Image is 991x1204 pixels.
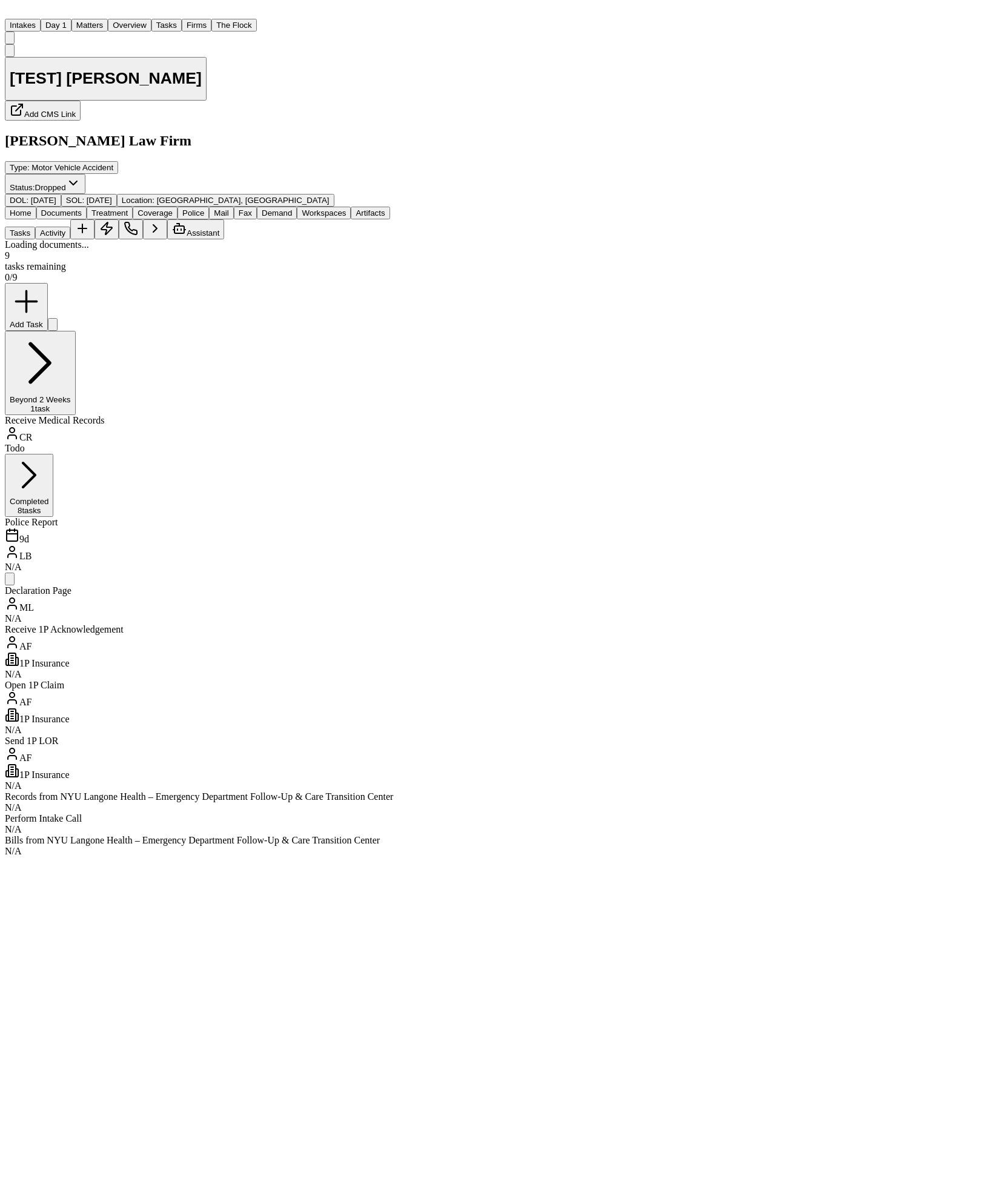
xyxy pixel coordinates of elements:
span: Home [10,208,31,218]
button: The Flock [211,19,257,32]
button: Make a Call [119,219,143,239]
span: N/A [5,725,22,735]
span: N/A [5,669,22,679]
button: Matters [71,19,108,32]
div: Open task: Bills from NYU Langone Health – Emergency Department Follow-Up & Care Transition Center [5,835,393,857]
div: Open 1P Claim [5,680,393,691]
span: N/A [5,824,22,834]
div: Open task: Declaration Page [5,585,393,624]
div: Open task: Send 1P LOR [5,736,393,791]
span: Police [182,208,204,218]
button: Edit SOL: 2027-07-11 [61,194,117,207]
span: Status: [10,183,35,192]
div: Declaration Page [5,585,393,596]
span: DOL : [10,196,28,205]
a: The Flock [211,19,257,30]
span: 1P Insurance [19,770,70,780]
span: 9d [19,534,29,544]
button: Change status from Dropped [5,174,85,194]
div: Open task: Open 1P Claim [5,680,393,736]
span: Type : [10,163,30,172]
span: A F [19,641,31,651]
span: 1P Insurance [19,658,70,668]
span: Artifacts [356,208,385,218]
span: Assistant [187,228,219,238]
button: Intakes [5,19,41,32]
div: Open task: Perform Intake Call [5,813,393,835]
span: 1 task [30,404,50,413]
button: Add CMS Link [5,101,81,121]
span: 8 task s [18,506,41,515]
span: Location : [122,196,154,205]
div: 9 [5,250,393,261]
button: Add Task [70,219,94,239]
div: Open task: Receive Medical Records [5,415,393,454]
span: Fax [239,208,252,218]
span: N/A [5,780,22,791]
span: Add CMS Link [24,110,76,119]
button: Overview [108,19,151,32]
div: Police Report [5,517,393,528]
button: Add Task [5,283,48,331]
span: C R [19,432,32,442]
button: Hide completed tasks (⌘⇧H) [48,318,58,331]
a: Tasks [151,19,182,30]
div: Perform Intake Call [5,813,393,824]
span: SOL : [66,196,84,205]
button: Completed8tasks [5,454,53,516]
a: Firms [182,19,211,30]
h2: [PERSON_NAME] Law Firm [5,133,393,149]
button: Edit matter name [5,57,207,101]
button: Edit DOL: 2025-01-05 [5,194,61,207]
span: Demand [262,208,292,218]
div: Bills from NYU Langone Health – Emergency Department Follow-Up & Care Transition Center [5,835,393,846]
span: Completed [10,497,48,506]
div: Open task: Receive 1P Acknowledgement [5,624,393,680]
span: [DATE] [31,196,56,205]
button: Firms [182,19,211,32]
span: [GEOGRAPHIC_DATA], [GEOGRAPHIC_DATA] [157,196,330,205]
span: N/A [5,562,22,572]
a: Matters [71,19,108,30]
div: Open task: Records from NYU Langone Health – Emergency Department Follow-Up & Care Transition Center [5,791,393,813]
button: Activity [35,227,70,239]
button: Edit Location: Brooklyn, NY [117,194,334,207]
a: Day 1 [41,19,71,30]
a: Overview [108,19,151,30]
div: Receive 1P Acknowledgement [5,624,393,635]
div: Open task: Police Report [5,517,393,585]
a: Home [5,8,19,18]
img: Finch Logo [5,5,19,16]
span: Workspaces [302,208,346,218]
span: A F [19,697,31,707]
button: Edit Type: Motor Vehicle Accident [5,161,118,174]
span: A F [19,753,31,763]
span: N/A [5,613,22,624]
span: N/A [5,802,22,813]
span: Coverage [138,208,173,218]
button: Tasks [151,19,182,32]
div: Loading documents... [5,239,393,250]
span: Todo [5,443,25,453]
span: 0 / 9 [5,272,17,282]
a: Intakes [5,19,41,30]
button: Snooze task [5,573,15,585]
span: N/A [5,846,22,856]
div: tasks remaining [5,261,393,272]
span: Documents [41,208,82,218]
span: M L [19,602,34,613]
div: Receive Medical Records [5,415,393,426]
div: Records from NYU Langone Health – Emergency Department Follow-Up & Care Transition Center [5,791,393,802]
button: Day 1 [41,19,71,32]
button: Copy Matter ID [5,44,15,57]
h1: [TEST] [PERSON_NAME] [10,69,202,88]
span: Motor Vehicle Accident [31,163,113,172]
button: Tasks [5,227,35,239]
span: Beyond 2 Weeks [10,395,71,404]
span: [DATE] [87,196,112,205]
span: L B [19,551,31,561]
button: Assistant [167,219,224,239]
span: Mail [214,208,228,218]
span: 1P Insurance [19,714,70,724]
span: Dropped [35,183,66,192]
